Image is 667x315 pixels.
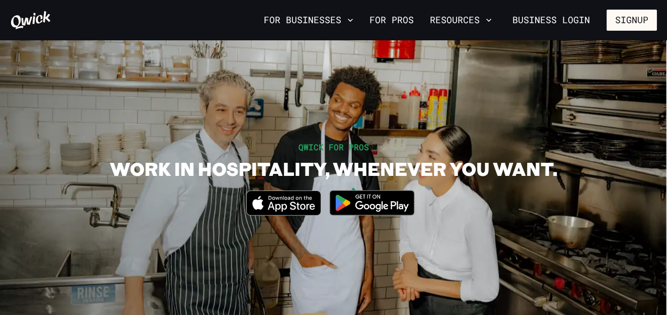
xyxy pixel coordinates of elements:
span: QWICK FOR PROS [299,142,369,152]
a: Download on the App Store [246,207,322,218]
h1: WORK IN HOSPITALITY, WHENEVER YOU WANT. [110,157,557,180]
a: Business Login [504,10,599,31]
a: For Pros [365,12,418,29]
button: Signup [607,10,657,31]
button: For Businesses [260,12,357,29]
button: Resources [426,12,496,29]
img: Get it on Google Play [323,184,421,222]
